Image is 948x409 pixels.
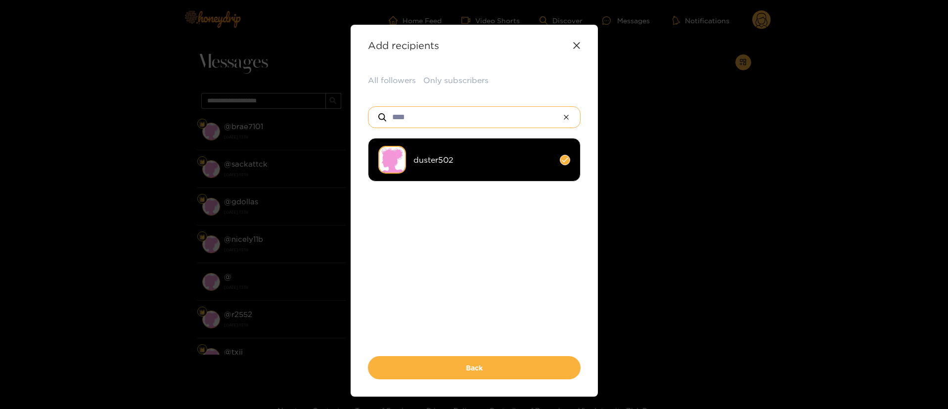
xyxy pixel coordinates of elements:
img: no-avatar.png [378,146,406,174]
button: All followers [368,75,416,86]
span: duster502 [413,154,552,166]
button: Only subscribers [423,75,489,86]
button: Back [368,356,581,379]
strong: Add recipients [368,40,439,51]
